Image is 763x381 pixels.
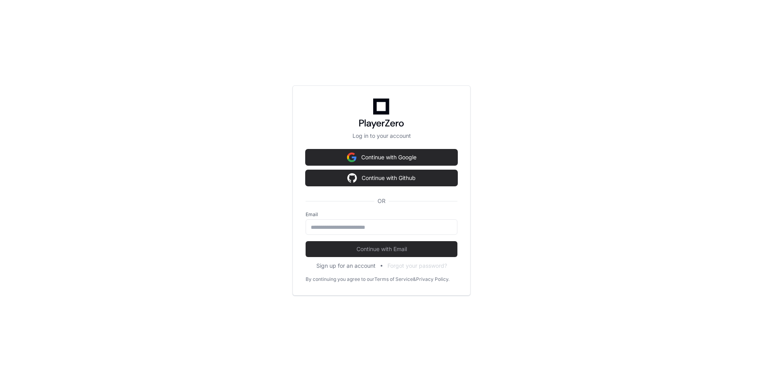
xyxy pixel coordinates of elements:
div: & [413,276,416,282]
button: Continue with Github [306,170,457,186]
button: Continue with Google [306,149,457,165]
button: Sign up for an account [316,262,376,270]
button: Forgot your password? [387,262,447,270]
a: Privacy Policy. [416,276,449,282]
a: Terms of Service [374,276,413,282]
span: OR [374,197,389,205]
div: By continuing you agree to our [306,276,374,282]
img: Sign in with google [347,149,356,165]
span: Continue with Email [306,245,457,253]
p: Log in to your account [306,132,457,140]
button: Continue with Email [306,241,457,257]
img: Sign in with google [347,170,357,186]
label: Email [306,211,457,218]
